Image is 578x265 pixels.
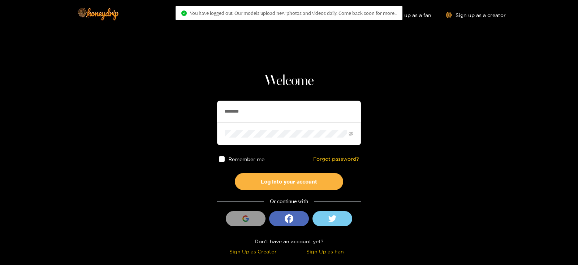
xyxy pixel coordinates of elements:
span: Remember me [229,156,265,162]
button: Log into your account [235,173,343,190]
a: Forgot password? [313,156,359,162]
span: eye-invisible [349,131,353,136]
div: Or continue with [217,197,361,206]
div: Don't have an account yet? [217,237,361,245]
div: Sign Up as Fan [291,247,359,256]
a: Sign up as a fan [382,12,431,18]
a: Sign up as a creator [446,12,506,18]
span: check-circle [181,10,187,16]
h1: Welcome [217,72,361,90]
div: Sign Up as Creator [219,247,287,256]
span: You have logged out. Our models upload new photos and videos daily. Come back soon for more.. [190,10,397,16]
